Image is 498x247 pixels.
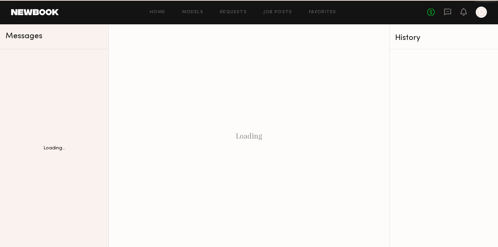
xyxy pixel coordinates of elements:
div: Loading [109,24,389,247]
div: History [395,34,492,42]
a: Job Posts [263,10,292,15]
div: Loading... [43,146,65,151]
span: Messages [6,32,42,40]
a: Models [182,10,203,15]
a: D [476,7,487,18]
a: Home [150,10,165,15]
a: Requests [220,10,247,15]
a: Favorites [309,10,336,15]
